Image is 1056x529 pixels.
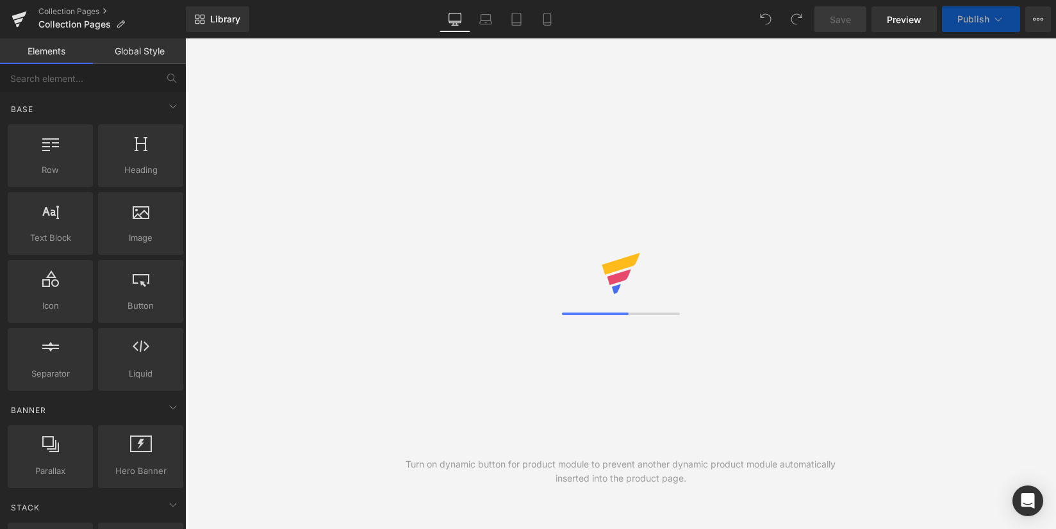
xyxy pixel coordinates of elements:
span: Icon [12,299,89,313]
button: Redo [784,6,809,32]
a: Laptop [470,6,501,32]
div: Open Intercom Messenger [1012,485,1043,516]
span: Stack [10,501,41,514]
div: Turn on dynamic button for product module to prevent another dynamic product module automatically... [403,457,839,485]
span: Parallax [12,464,89,478]
span: Row [12,163,89,177]
span: Publish [957,14,989,24]
span: Liquid [102,367,179,380]
span: Separator [12,367,89,380]
a: Collection Pages [38,6,186,17]
a: Mobile [532,6,563,32]
span: Button [102,299,179,313]
button: Publish [942,6,1020,32]
span: Heading [102,163,179,177]
span: Library [210,13,240,25]
a: Desktop [440,6,470,32]
span: Save [830,13,851,26]
span: Hero Banner [102,464,179,478]
a: New Library [186,6,249,32]
span: Preview [887,13,921,26]
a: Tablet [501,6,532,32]
button: More [1025,6,1051,32]
a: Global Style [93,38,186,64]
span: Banner [10,404,47,416]
span: Collection Pages [38,19,111,29]
a: Preview [871,6,937,32]
span: Text Block [12,231,89,245]
span: Base [10,103,35,115]
span: Image [102,231,179,245]
button: Undo [753,6,779,32]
